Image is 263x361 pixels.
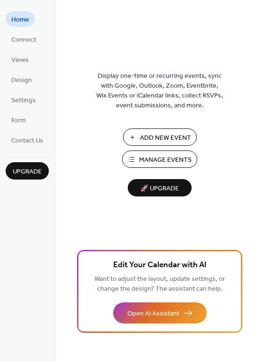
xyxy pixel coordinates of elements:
[11,15,29,25] span: Home
[11,75,32,85] span: Design
[6,92,41,107] a: Settings
[11,136,43,146] span: Contact Us
[140,133,191,143] span: Add New Event
[6,112,31,128] a: Form
[113,302,207,323] button: Open AI Assistant
[96,71,223,111] span: Display one-time or recurring events, sync with Google, Outlook, Zoom, Eventbrite, Wix Events or ...
[139,155,192,165] span: Manage Events
[6,11,35,27] a: Home
[6,162,49,180] button: Upgrade
[113,259,207,272] span: Edit Your Calendar with AI
[11,55,29,65] span: Views
[122,150,197,168] button: Manage Events
[128,179,192,196] button: 🚀 Upgrade
[6,52,34,67] a: Views
[11,35,36,45] span: Connect
[13,167,42,177] span: Upgrade
[127,309,179,319] span: Open AI Assistant
[133,182,186,195] span: 🚀 Upgrade
[6,132,49,148] a: Contact Us
[6,72,38,87] a: Design
[94,273,225,295] span: Want to adjust the layout, update settings, or change the design? The assistant can help.
[6,31,42,47] a: Connect
[11,116,26,126] span: Form
[11,96,36,105] span: Settings
[123,128,197,146] button: Add New Event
